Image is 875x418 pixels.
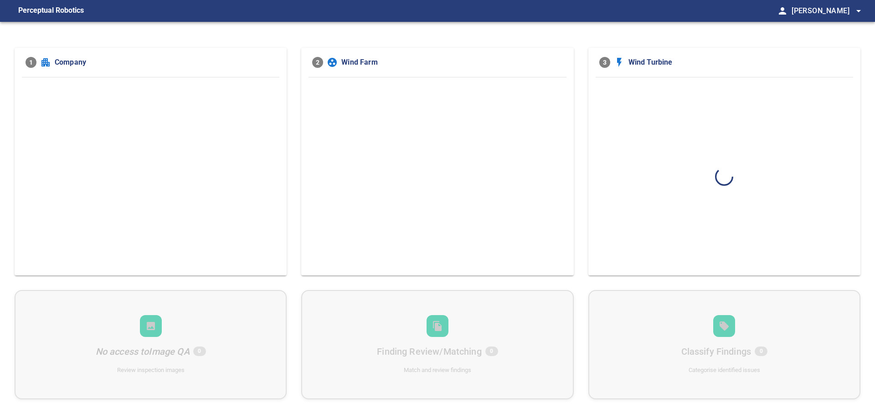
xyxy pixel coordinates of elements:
span: Wind Farm [341,57,562,68]
span: 1 [26,57,36,68]
span: 2 [312,57,323,68]
span: person [777,5,788,16]
figcaption: Perceptual Robotics [18,4,84,18]
span: arrow_drop_down [853,5,864,16]
span: Wind Turbine [628,57,849,68]
button: [PERSON_NAME] [788,2,864,20]
span: 3 [599,57,610,68]
span: [PERSON_NAME] [792,5,864,17]
span: Company [55,57,276,68]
